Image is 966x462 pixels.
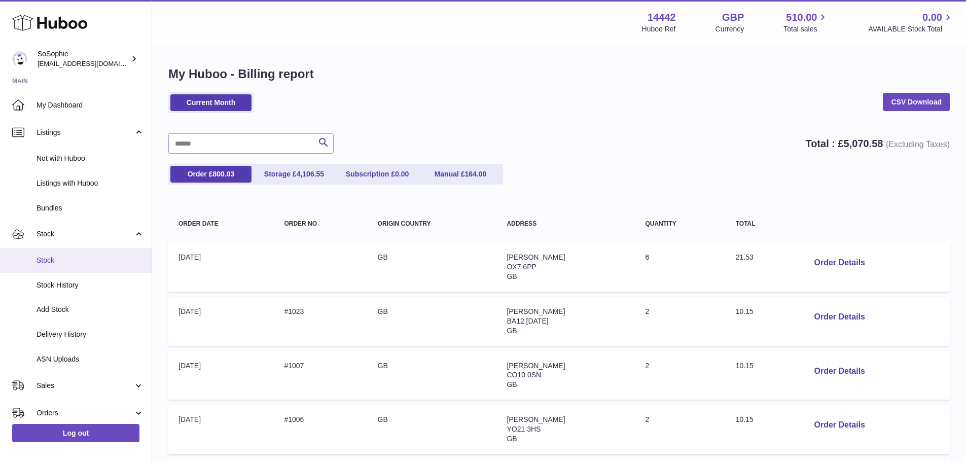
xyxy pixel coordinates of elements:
th: Quantity [635,210,725,237]
a: Storage £4,106.55 [254,166,335,183]
span: Add Stock [37,305,144,314]
span: Sales [37,381,133,390]
span: YO21 3HS [507,425,541,433]
td: #1023 [274,297,367,346]
span: [PERSON_NAME] [507,415,565,423]
a: Order £800.03 [170,166,252,183]
span: 10.15 [736,362,754,370]
button: Order Details [806,361,873,382]
h1: My Huboo - Billing report [168,66,950,82]
span: GB [507,327,517,335]
strong: 14442 [648,11,676,24]
a: CSV Download [883,93,950,111]
span: 4,106.55 [297,170,325,178]
span: CO10 0SN [507,371,541,379]
span: AVAILABLE Stock Total [868,24,954,34]
span: (Excluding Taxes) [886,140,950,149]
td: GB [368,242,497,292]
span: Stock [37,256,144,265]
td: #1006 [274,405,367,454]
a: Current Month [170,94,252,111]
td: [DATE] [168,297,274,346]
a: Log out [12,424,139,442]
span: OX7 6PP [507,263,536,271]
span: [PERSON_NAME] [507,253,565,261]
button: Order Details [806,307,873,328]
button: Order Details [806,415,873,436]
td: [DATE] [168,351,274,400]
span: ASN Uploads [37,354,144,364]
span: 0.00 [922,11,942,24]
span: 510.00 [786,11,817,24]
a: Manual £164.00 [420,166,501,183]
span: 0.00 [395,170,409,178]
span: 5,070.58 [844,138,883,149]
td: 6 [635,242,725,292]
span: GB [507,380,517,388]
span: [PERSON_NAME] [507,307,565,315]
th: Order no [274,210,367,237]
th: Address [496,210,635,237]
span: Stock [37,229,133,239]
span: GB [507,435,517,443]
span: 21.53 [736,253,754,261]
span: Listings with Huboo [37,179,144,188]
th: Origin Country [368,210,497,237]
td: GB [368,297,497,346]
td: [DATE] [168,242,274,292]
a: 0.00 AVAILABLE Stock Total [868,11,954,34]
span: 10.15 [736,307,754,315]
span: Bundles [37,203,144,213]
td: GB [368,351,497,400]
button: Order Details [806,253,873,273]
td: 2 [635,405,725,454]
span: Delivery History [37,330,144,339]
span: 10.15 [736,415,754,423]
div: Currency [715,24,744,34]
strong: Total : £ [805,138,950,149]
div: SoSophie [38,49,129,68]
img: internalAdmin-14442@internal.huboo.com [12,51,27,66]
span: Not with Huboo [37,154,144,163]
span: 800.03 [212,170,234,178]
span: [EMAIL_ADDRESS][DOMAIN_NAME] [38,59,149,67]
span: Listings [37,128,133,137]
th: Total [726,210,796,237]
span: Stock History [37,280,144,290]
span: BA12 [DATE] [507,317,548,325]
td: [DATE] [168,405,274,454]
span: My Dashboard [37,100,144,110]
span: 164.00 [465,170,487,178]
th: Order Date [168,210,274,237]
td: GB [368,405,497,454]
div: Huboo Ref [642,24,676,34]
a: Subscription £0.00 [337,166,418,183]
td: 2 [635,351,725,400]
span: GB [507,272,517,280]
span: Orders [37,408,133,418]
span: Total sales [783,24,829,34]
td: #1007 [274,351,367,400]
span: [PERSON_NAME] [507,362,565,370]
a: 510.00 Total sales [783,11,829,34]
strong: GBP [722,11,744,24]
td: 2 [635,297,725,346]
